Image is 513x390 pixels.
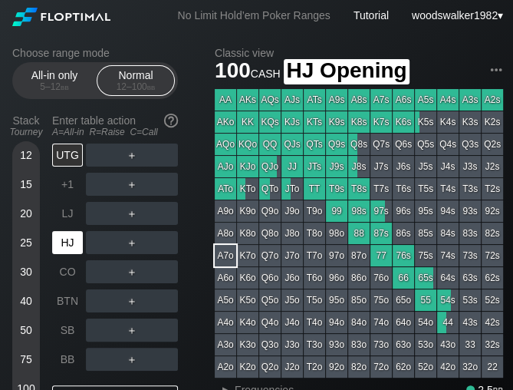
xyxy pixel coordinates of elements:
div: 54o [415,312,436,333]
div: 44 [437,312,459,333]
div: ＋ [86,231,178,254]
div: 77 [370,245,392,266]
div: 73o [370,334,392,355]
div: 88 [348,223,370,244]
div: J2o [281,356,303,378]
div: 87o [348,245,370,266]
div: J5o [281,289,303,311]
img: help.32db89a4.svg [163,112,179,129]
div: Q6s [393,134,414,155]
div: TT [304,178,325,200]
div: K4o [237,312,258,333]
div: AJo [215,156,236,177]
div: K8s [348,111,370,133]
div: 95o [326,289,347,311]
div: AQs [259,89,281,111]
div: 98o [326,223,347,244]
div: 75s [415,245,436,266]
div: ＋ [86,173,178,196]
div: 54s [437,289,459,311]
div: 96o [326,267,347,289]
div: T6s [393,178,414,200]
div: J8o [281,223,303,244]
div: T8o [304,223,325,244]
div: BB [52,348,83,371]
div: 64o [393,312,414,333]
div: Normal [100,66,171,95]
div: 76o [370,267,392,289]
div: All-in only [19,66,90,95]
div: Stack [6,108,46,144]
div: ATs [304,89,325,111]
span: bb [61,81,69,92]
div: LJ [52,202,83,225]
div: 43s [459,312,481,333]
div: 66 [393,267,414,289]
div: 96s [393,200,414,222]
div: JJ [281,156,303,177]
div: 83s [459,223,481,244]
div: 55 [415,289,436,311]
div: Q8o [259,223,281,244]
div: T3s [459,178,481,200]
div: ATo [215,178,236,200]
div: A9o [215,200,236,222]
div: 63s [459,267,481,289]
div: 52o [415,356,436,378]
div: 43o [437,334,459,355]
div: A4s [437,89,459,111]
div: J4o [281,312,303,333]
div: AQo [215,134,236,155]
div: SB [52,319,83,342]
div: 15 [15,173,38,196]
div: Tourney [6,127,46,137]
div: K3o [237,334,258,355]
div: 84s [437,223,459,244]
div: A=All-in R=Raise C=Call [52,127,178,137]
div: A5s [415,89,436,111]
div: 42s [482,312,503,333]
div: A4o [215,312,236,333]
div: T9s [326,178,347,200]
div: ＋ [86,348,178,371]
div: BTN [52,289,83,312]
div: K4s [437,111,459,133]
div: 74s [437,245,459,266]
div: 25 [15,231,38,254]
div: QTs [304,134,325,155]
div: 85o [348,289,370,311]
div: 95s [415,200,436,222]
div: ▾ [408,7,505,24]
div: ＋ [86,202,178,225]
div: 12 – 100 [104,81,168,92]
div: 65o [393,289,414,311]
div: 97o [326,245,347,266]
div: J3o [281,334,303,355]
div: 93s [459,200,481,222]
div: K8o [237,223,258,244]
div: K9s [326,111,347,133]
div: 53o [415,334,436,355]
div: A6o [215,267,236,289]
div: J9s [326,156,347,177]
div: T5s [415,178,436,200]
div: T4s [437,178,459,200]
div: QTo [259,178,281,200]
div: J4s [437,156,459,177]
div: QQ [259,134,281,155]
div: Q9o [259,200,281,222]
div: 92o [326,356,347,378]
div: 75o [370,289,392,311]
div: K3s [459,111,481,133]
div: HJ [52,231,83,254]
div: J6s [393,156,414,177]
div: T9o [304,200,325,222]
div: 93o [326,334,347,355]
div: T8s [348,178,370,200]
div: ＋ [86,144,178,167]
div: T4o [304,312,325,333]
img: ellipsis.fd386fe8.svg [488,61,505,78]
div: 99 [326,200,347,222]
div: QJo [259,156,281,177]
div: UTG [52,144,83,167]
